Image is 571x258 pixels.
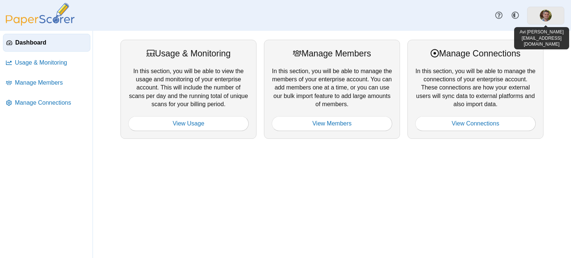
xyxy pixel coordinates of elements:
span: Manage Members [15,79,87,87]
a: View Usage [128,116,249,131]
a: View Members [272,116,392,131]
a: Manage Members [3,74,90,92]
a: View Connections [415,116,536,131]
span: Dashboard [15,39,87,47]
div: In this section, you will be able to manage the members of your enterprise account. You can add m... [264,40,400,139]
div: Usage & Monitoring [128,48,249,59]
a: ps.k1jWYmbFOnrVJ6b2 [527,7,564,25]
img: PaperScorer [3,3,77,26]
a: PaperScorer [3,20,77,27]
div: Manage Connections [415,48,536,59]
div: Avi [PERSON_NAME] [EMAIL_ADDRESS][DOMAIN_NAME] [514,27,569,49]
a: Usage & Monitoring [3,54,90,72]
span: Manage Connections [15,99,87,107]
div: In this section, you will be able to manage the connections of your enterprise account. These con... [407,40,543,139]
div: In this section, you will be able to view the usage and monitoring of your enterprise account. Th... [120,40,257,139]
img: ps.k1jWYmbFOnrVJ6b2 [540,10,552,22]
div: Manage Members [272,48,392,59]
a: Dashboard [3,34,90,52]
a: Manage Connections [3,94,90,112]
span: Usage & Monitoring [15,59,87,67]
span: Avi Shuster [540,10,552,22]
